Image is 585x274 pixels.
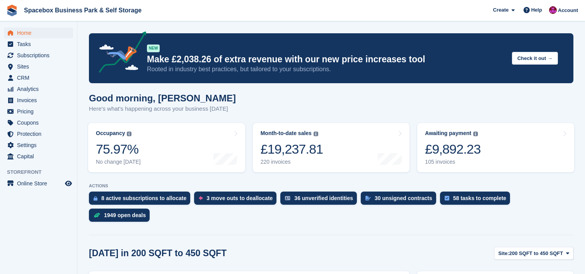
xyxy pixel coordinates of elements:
[4,151,73,162] a: menu
[375,195,432,201] div: 30 unsigned contracts
[17,61,63,72] span: Sites
[96,141,141,157] div: 75.97%
[493,6,508,14] span: Create
[89,183,573,188] p: ACTIONS
[440,192,514,209] a: 58 tasks to complete
[6,5,18,16] img: stora-icon-8386f47178a22dfd0bd8f6a31ec36ba5ce8667c1dd55bd0f319d3a0aa187defe.svg
[88,123,245,172] a: Occupancy 75.97% No change [DATE]
[473,132,478,136] img: icon-info-grey-7440780725fd019a000dd9b08b2336e03edf1995a4989e88bcd33f0948082b44.svg
[261,159,323,165] div: 220 invoices
[445,196,449,200] img: task-75834270c22a3079a89374b754ae025e5fb1db73e45f91037f5363f120a921f8.svg
[21,4,145,17] a: Spacebox Business Park & Self Storage
[96,130,125,137] div: Occupancy
[17,50,63,61] span: Subscriptions
[4,178,73,189] a: menu
[4,72,73,83] a: menu
[94,212,100,218] img: deal-1b604bf984904fb50ccaf53a9ad4b4a5d6e5aea283cecdc64d6e3604feb123c2.svg
[17,39,63,50] span: Tasks
[314,132,318,136] img: icon-info-grey-7440780725fd019a000dd9b08b2336e03edf1995a4989e88bcd33f0948082b44.svg
[253,123,410,172] a: Month-to-date sales £19,237.81 220 invoices
[4,128,73,139] a: menu
[17,151,63,162] span: Capital
[17,178,63,189] span: Online Store
[89,209,153,226] a: 1949 open deals
[147,45,160,52] div: NEW
[89,192,194,209] a: 8 active subscriptions to allocate
[89,248,227,259] h2: [DATE] in 200 SQFT to 450 SQFT
[549,6,557,14] img: Shitika Balanath
[425,159,481,165] div: 105 invoices
[17,128,63,139] span: Protection
[285,196,290,200] img: verify_identity-adf6edd0f0f0b5bbfe63781bf79b02c33cf7c696d77639b501bdc392416b5a36.svg
[4,140,73,151] a: menu
[127,132,131,136] img: icon-info-grey-7440780725fd019a000dd9b08b2336e03edf1995a4989e88bcd33f0948082b44.svg
[7,168,77,176] span: Storefront
[417,123,574,172] a: Awaiting payment £9,892.23 105 invoices
[17,27,63,38] span: Home
[89,104,236,113] p: Here's what's happening across your business [DATE]
[509,250,563,257] span: 200 SQFT to 450 SQFT
[365,196,371,200] img: contract_signature_icon-13c848040528278c33f63329250d36e43548de30e8caae1d1a13099fd9432cc5.svg
[17,106,63,117] span: Pricing
[101,195,186,201] div: 8 active subscriptions to allocate
[96,159,141,165] div: No change [DATE]
[94,196,97,201] img: active_subscription_to_allocate_icon-d502201f5373d7db506a760aba3b589e785aa758c864c3986d89f69b8ff3...
[494,247,573,260] button: Site: 200 SQFT to 450 SQFT
[261,130,312,137] div: Month-to-date sales
[4,39,73,50] a: menu
[280,192,361,209] a: 36 unverified identities
[498,250,509,257] span: Site:
[4,84,73,94] a: menu
[104,212,146,218] div: 1949 open deals
[425,130,471,137] div: Awaiting payment
[89,93,236,103] h1: Good morning, [PERSON_NAME]
[294,195,353,201] div: 36 unverified identities
[17,95,63,106] span: Invoices
[531,6,542,14] span: Help
[17,72,63,83] span: CRM
[261,141,323,157] div: £19,237.81
[17,140,63,151] span: Settings
[4,117,73,128] a: menu
[4,95,73,106] a: menu
[147,54,506,65] p: Make £2,038.26 of extra revenue with our new price increases tool
[453,195,507,201] div: 58 tasks to complete
[64,179,73,188] a: Preview store
[425,141,481,157] div: £9,892.23
[92,31,147,75] img: price-adjustments-announcement-icon-8257ccfd72463d97f412b2fc003d46551f7dbcb40ab6d574587a9cd5c0d94...
[4,50,73,61] a: menu
[147,65,506,74] p: Rooted in industry best practices, but tailored to your subscriptions.
[4,61,73,72] a: menu
[194,192,280,209] a: 3 move outs to deallocate
[361,192,440,209] a: 30 unsigned contracts
[558,7,578,14] span: Account
[17,84,63,94] span: Analytics
[4,27,73,38] a: menu
[512,52,558,65] button: Check it out →
[4,106,73,117] a: menu
[199,196,203,200] img: move_outs_to_deallocate_icon-f764333ba52eb49d3ac5e1228854f67142a1ed5810a6f6cc68b1a99e826820c5.svg
[17,117,63,128] span: Coupons
[206,195,273,201] div: 3 move outs to deallocate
